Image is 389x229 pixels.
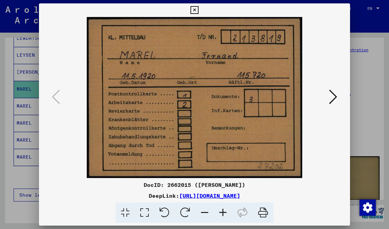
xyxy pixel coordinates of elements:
[39,181,350,189] div: DocID: 2662015 ([PERSON_NAME])
[359,199,375,215] div: Change consent
[39,192,350,200] div: DeepLink:
[62,17,327,178] img: 001.jpg
[179,192,240,199] a: [URL][DOMAIN_NAME]
[360,199,376,216] img: Change consent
